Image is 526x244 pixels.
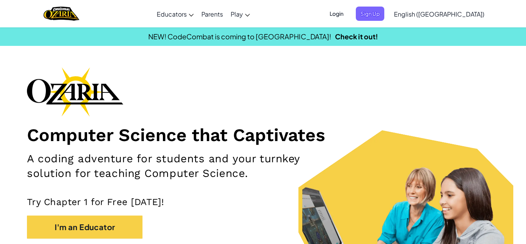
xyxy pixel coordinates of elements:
[335,32,378,41] a: Check it out!
[27,215,142,239] button: I'm an Educator
[27,67,123,116] img: Ozaria branding logo
[157,10,187,18] span: Educators
[356,7,384,21] button: Sign Up
[44,6,79,22] a: Ozaria by CodeCombat logo
[153,3,198,24] a: Educators
[27,124,499,146] h1: Computer Science that Captivates
[394,10,484,18] span: English ([GEOGRAPHIC_DATA])
[390,3,488,24] a: English ([GEOGRAPHIC_DATA])
[27,151,343,181] h2: A coding adventure for students and your turnkey solution for teaching Computer Science.
[231,10,243,18] span: Play
[325,7,348,21] button: Login
[27,196,499,208] p: Try Chapter 1 for Free [DATE]!
[198,3,227,24] a: Parents
[148,32,331,41] span: NEW! CodeCombat is coming to [GEOGRAPHIC_DATA]!
[227,3,254,24] a: Play
[44,6,79,22] img: Home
